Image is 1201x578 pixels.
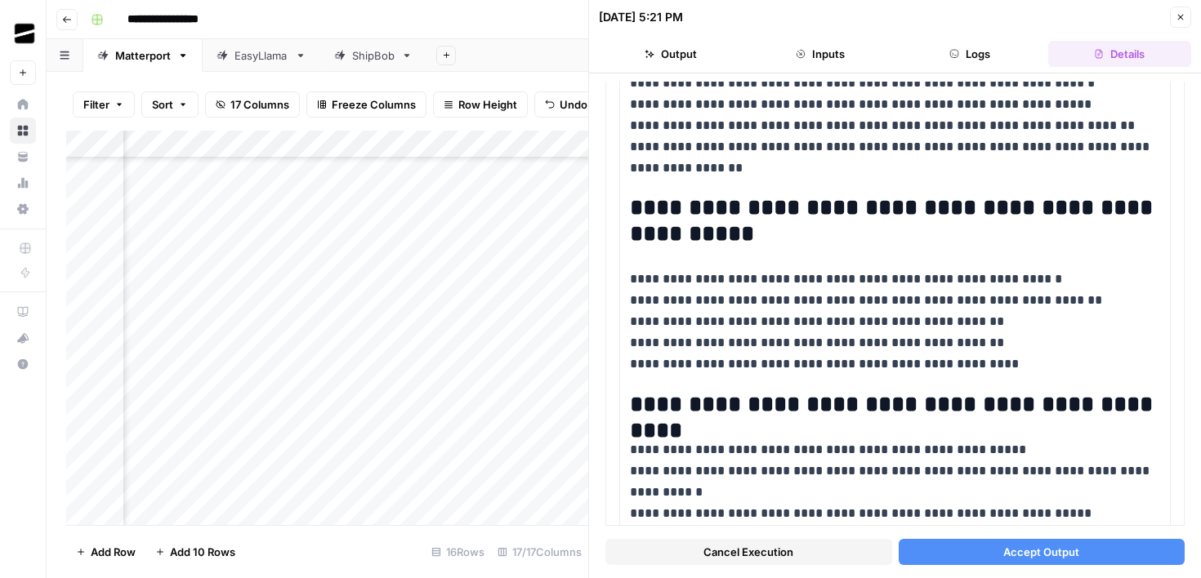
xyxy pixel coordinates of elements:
[10,170,36,196] a: Usage
[599,9,683,25] div: [DATE] 5:21 PM
[11,326,35,350] div: What's new?
[560,96,587,113] span: Undo
[491,539,588,565] div: 17/17 Columns
[10,144,36,170] a: Your Data
[605,539,892,565] button: Cancel Execution
[83,39,203,72] a: Matterport
[703,544,793,560] span: Cancel Execution
[10,118,36,144] a: Browse
[899,41,1042,67] button: Logs
[306,91,426,118] button: Freeze Columns
[91,544,136,560] span: Add Row
[83,96,109,113] span: Filter
[10,351,36,377] button: Help + Support
[66,539,145,565] button: Add Row
[10,91,36,118] a: Home
[534,91,598,118] button: Undo
[332,96,416,113] span: Freeze Columns
[10,13,36,54] button: Workspace: OGM
[320,39,426,72] a: ShipBob
[10,299,36,325] a: AirOps Academy
[10,19,39,48] img: OGM Logo
[203,39,320,72] a: EasyLlama
[1003,544,1079,560] span: Accept Output
[433,91,528,118] button: Row Height
[748,41,891,67] button: Inputs
[10,325,36,351] button: What's new?
[899,539,1185,565] button: Accept Output
[425,539,491,565] div: 16 Rows
[73,91,135,118] button: Filter
[458,96,517,113] span: Row Height
[115,47,171,64] div: Matterport
[1048,41,1191,67] button: Details
[205,91,300,118] button: 17 Columns
[152,96,173,113] span: Sort
[352,47,395,64] div: ShipBob
[230,96,289,113] span: 17 Columns
[170,544,235,560] span: Add 10 Rows
[234,47,288,64] div: EasyLlama
[145,539,245,565] button: Add 10 Rows
[599,41,742,67] button: Output
[141,91,199,118] button: Sort
[10,196,36,222] a: Settings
